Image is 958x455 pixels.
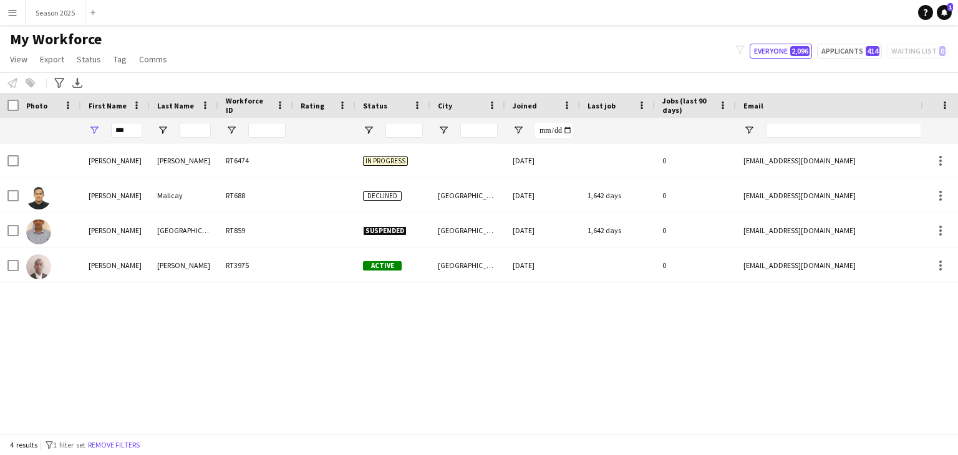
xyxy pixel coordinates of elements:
img: Roy Denver Malicay [26,184,51,209]
span: View [10,54,27,65]
button: Open Filter Menu [226,125,237,136]
div: RT3975 [218,248,293,282]
div: [DATE] [505,143,580,178]
div: RT6474 [218,143,293,178]
span: Status [363,101,387,110]
button: Open Filter Menu [89,125,100,136]
div: [PERSON_NAME] [150,248,218,282]
span: Photo [26,101,47,110]
span: Suspended [363,226,407,236]
app-action-btn: Export XLSX [70,75,85,90]
button: Open Filter Menu [157,125,168,136]
button: Remove filters [85,438,142,452]
div: RT859 [218,213,293,247]
a: Status [72,51,106,67]
div: [GEOGRAPHIC_DATA] [150,213,218,247]
a: Tag [109,51,132,67]
a: View [5,51,32,67]
div: [PERSON_NAME] [81,178,150,213]
span: Status [77,54,101,65]
span: 1 [947,3,953,11]
button: Everyone2,096 [750,44,812,59]
span: Workforce ID [226,96,271,115]
span: City [438,101,452,110]
button: Season 2025 [26,1,85,25]
div: 0 [655,143,736,178]
div: [GEOGRAPHIC_DATA] [430,248,505,282]
a: Export [35,51,69,67]
button: Open Filter Menu [363,125,374,136]
span: Joined [513,101,537,110]
div: [PERSON_NAME] [150,143,218,178]
span: Rating [301,101,324,110]
div: [GEOGRAPHIC_DATA] [430,178,505,213]
input: Last Name Filter Input [180,123,211,138]
div: RT688 [218,178,293,213]
div: 1,642 days [580,213,655,247]
div: [GEOGRAPHIC_DATA] [430,213,505,247]
span: My Workforce [10,30,102,49]
app-action-btn: Advanced filters [52,75,67,90]
span: First Name [89,101,127,110]
button: Open Filter Menu [513,125,524,136]
div: [DATE] [505,213,580,247]
button: Applicants414 [817,44,882,59]
div: [PERSON_NAME] [81,248,150,282]
span: 2,096 [790,46,810,56]
span: Comms [139,54,167,65]
a: Comms [134,51,172,67]
div: 0 [655,178,736,213]
button: Open Filter Menu [743,125,755,136]
input: First Name Filter Input [111,123,142,138]
div: Malicay [150,178,218,213]
span: Export [40,54,64,65]
div: [DATE] [505,178,580,213]
div: 1,642 days [580,178,655,213]
div: 0 [655,213,736,247]
span: Active [363,261,402,271]
a: 1 [937,5,952,20]
button: Open Filter Menu [438,125,449,136]
input: Status Filter Input [385,123,423,138]
div: 0 [655,248,736,282]
div: [DATE] [505,248,580,282]
span: Tag [114,54,127,65]
span: 414 [866,46,879,56]
span: 1 filter set [53,440,85,449]
span: Email [743,101,763,110]
input: City Filter Input [460,123,498,138]
div: [PERSON_NAME] [81,213,150,247]
img: Roy Gaza [26,219,51,244]
input: Joined Filter Input [535,123,573,138]
span: Last job [588,101,616,110]
span: In progress [363,156,408,166]
img: Roy Wachira Ndegwa [26,254,51,279]
div: [PERSON_NAME] [81,143,150,178]
span: Jobs (last 90 days) [662,96,714,115]
span: Declined [363,191,402,201]
input: Workforce ID Filter Input [248,123,286,138]
span: Last Name [157,101,194,110]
